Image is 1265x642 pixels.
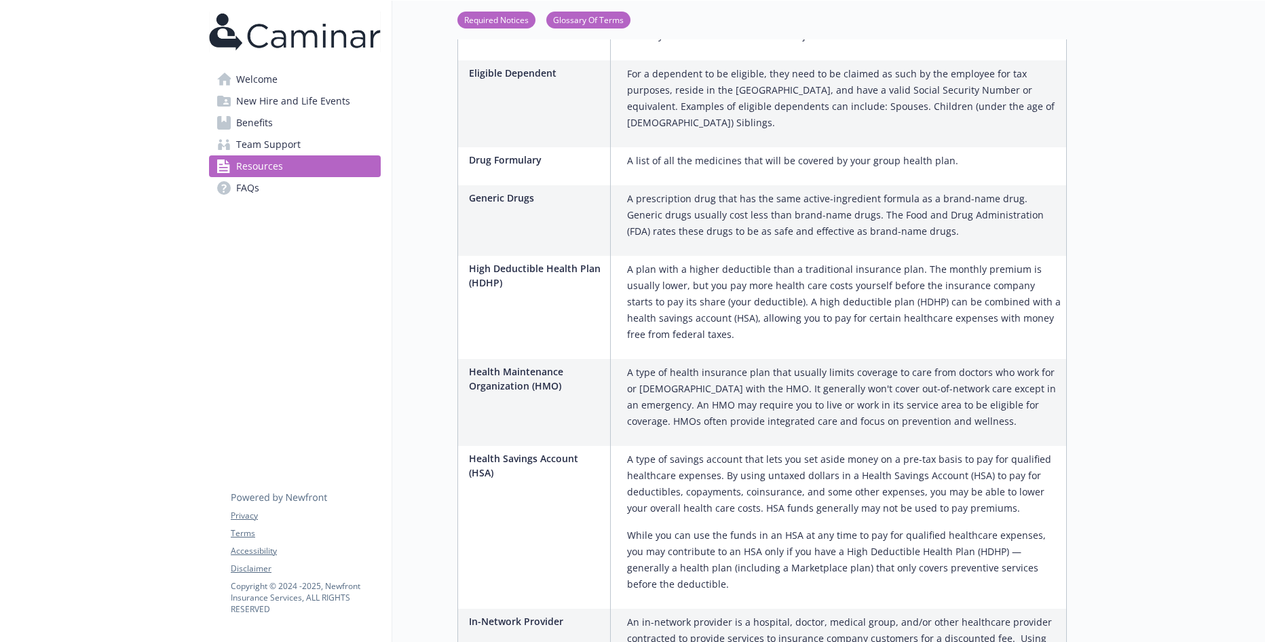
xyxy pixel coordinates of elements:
[546,13,630,26] a: Glossary Of Terms
[209,112,381,134] a: Benefits
[236,155,283,177] span: Resources
[236,134,301,155] span: Team Support
[231,563,380,575] a: Disclaimer
[236,90,350,112] span: New Hire and Life Events
[236,69,278,90] span: Welcome
[236,112,273,134] span: Benefits
[231,580,380,615] p: Copyright © 2024 - 2025 , Newfront Insurance Services, ALL RIGHTS RESERVED
[627,261,1061,343] p: A plan with a higher deductible than a traditional insurance plan. The monthly premium is usually...
[469,66,605,80] p: Eligible Dependent
[209,69,381,90] a: Welcome
[457,13,535,26] a: Required Notices
[236,177,259,199] span: FAQs
[231,510,380,522] a: Privacy
[209,134,381,155] a: Team Support
[469,261,605,290] p: High Deductible Health Plan (HDHP)
[627,364,1061,430] p: A type of health insurance plan that usually limits coverage to care from doctors who work for or...
[627,153,958,169] p: A list of all the medicines that will be covered by your group health plan.
[469,451,605,480] p: Health Savings Account (HSA)
[627,191,1061,240] p: A prescription drug that has the same active-ingredient formula as a brand-name drug. Generic dru...
[627,451,1061,516] p: A type of savings account that lets you set aside money on a pre-tax basis to pay for qualified h...
[469,191,605,205] p: Generic Drugs
[469,614,605,628] p: In-Network Provider
[627,527,1061,592] p: While you can use the funds in an HSA at any time to pay for qualified healthcare expenses, you m...
[209,177,381,199] a: FAQs
[209,90,381,112] a: New Hire and Life Events
[627,66,1061,131] p: For a dependent to be eligible, they need to be claimed as such by the employee for tax purposes,...
[209,155,381,177] a: Resources
[231,527,380,540] a: Terms
[469,364,605,393] p: Health Maintenance Organization (HMO)
[231,545,380,557] a: Accessibility
[469,153,605,167] p: Drug Formulary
